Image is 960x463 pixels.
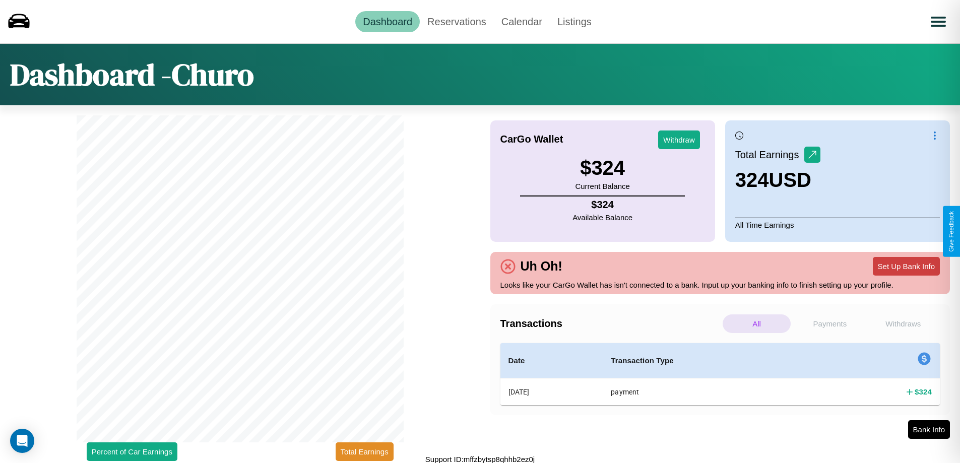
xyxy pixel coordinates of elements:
p: Payments [796,314,864,333]
h1: Dashboard - Churo [10,54,254,95]
p: Current Balance [575,179,629,193]
h4: $ 324 [572,199,632,211]
h4: Uh Oh! [516,259,567,274]
table: simple table [500,343,940,405]
div: Open Intercom Messenger [10,429,34,453]
p: All [723,314,791,333]
h3: $ 324 [575,157,629,179]
h3: 324 USD [735,169,820,191]
th: payment [603,378,820,406]
button: Bank Info [908,420,950,439]
p: Total Earnings [735,146,804,164]
button: Percent of Car Earnings [87,442,177,461]
a: Listings [550,11,599,32]
h4: $ 324 [915,386,932,397]
p: Looks like your CarGo Wallet has isn't connected to a bank. Input up your banking info to finish ... [500,278,940,292]
h4: Transaction Type [611,355,812,367]
a: Reservations [420,11,494,32]
p: Withdraws [869,314,937,333]
h4: Date [508,355,595,367]
p: Available Balance [572,211,632,224]
h4: CarGo Wallet [500,134,563,145]
button: Set Up Bank Info [873,257,940,276]
a: Calendar [494,11,550,32]
h4: Transactions [500,318,720,329]
div: Give Feedback [948,211,955,252]
button: Open menu [924,8,952,36]
th: [DATE] [500,378,603,406]
button: Withdraw [658,130,700,149]
p: All Time Earnings [735,218,940,232]
button: Total Earnings [336,442,394,461]
a: Dashboard [355,11,420,32]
